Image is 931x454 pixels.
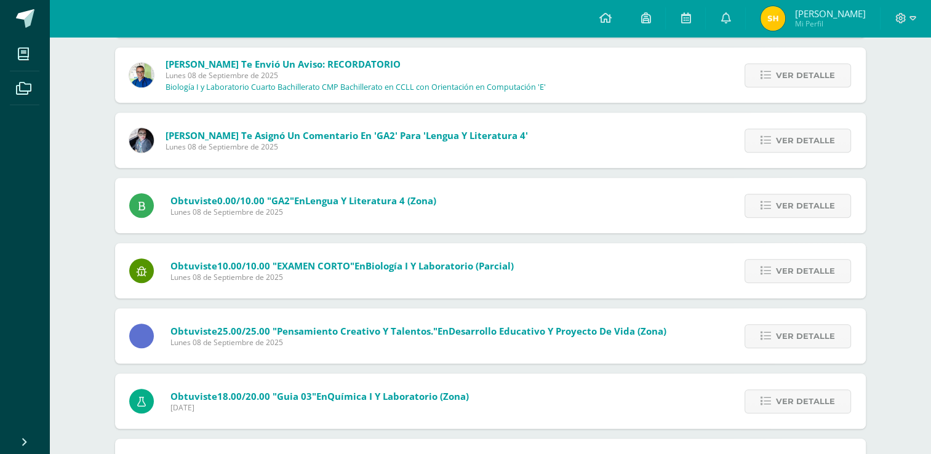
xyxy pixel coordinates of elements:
span: Ver detalle [776,194,835,217]
span: "GA2" [267,194,294,207]
span: Química I y Laboratorio (Zona) [327,390,469,402]
span: "Pensamiento Creativo y Talentos." [273,325,438,337]
span: Biología I y Laboratorio (Parcial) [366,260,514,272]
span: Obtuviste en [170,390,469,402]
span: Obtuviste en [170,325,666,337]
span: [PERSON_NAME] [794,7,865,20]
img: a2e08534bc48d0f19886b4cebc1aa8ba.png [761,6,785,31]
span: Lunes 08 de Septiembre de 2025 [170,337,666,348]
span: [DATE] [170,402,469,413]
span: Lunes 08 de Septiembre de 2025 [166,141,528,152]
span: "EXAMEN CORTO" [273,260,354,272]
span: 0.00/10.00 [217,194,265,207]
span: "Guia 03" [273,390,316,402]
span: 25.00/25.00 [217,325,270,337]
span: Mi Perfil [794,18,865,29]
span: [PERSON_NAME] te asignó un comentario en 'GA2' para 'Lengua y Literatura 4' [166,129,528,141]
span: Obtuviste en [170,260,514,272]
span: 10.00/10.00 [217,260,270,272]
img: 702136d6d401d1cd4ce1c6f6778c2e49.png [129,128,154,153]
span: 18.00/20.00 [217,390,270,402]
span: Ver detalle [776,260,835,282]
p: Biología I y Laboratorio Cuarto Bachillerato CMP Bachillerato en CCLL con Orientación en Computac... [166,82,546,92]
span: Ver detalle [776,325,835,348]
span: Desarrollo Educativo y Proyecto de Vida (Zona) [449,325,666,337]
img: 692ded2a22070436d299c26f70cfa591.png [129,63,154,87]
span: Ver detalle [776,129,835,152]
span: Lunes 08 de Septiembre de 2025 [170,272,514,282]
span: Ver detalle [776,390,835,413]
span: [PERSON_NAME] te envió un aviso: RECORDATORIO [166,58,401,70]
span: Obtuviste en [170,194,436,207]
span: Lunes 08 de Septiembre de 2025 [166,70,546,81]
span: Ver detalle [776,64,835,87]
span: Lengua y Literatura 4 (Zona) [305,194,436,207]
span: Lunes 08 de Septiembre de 2025 [170,207,436,217]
